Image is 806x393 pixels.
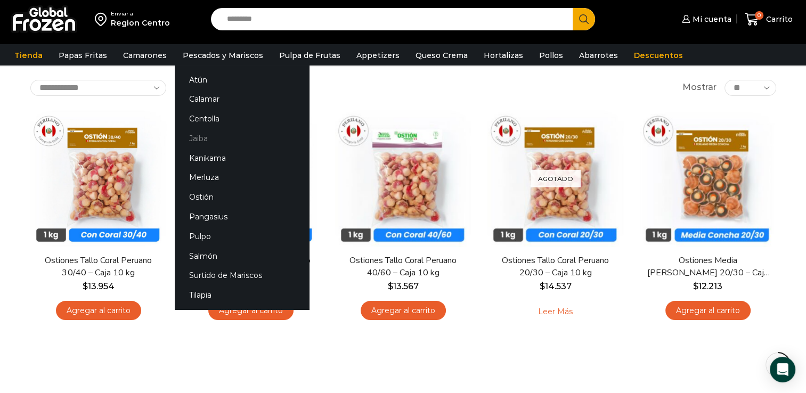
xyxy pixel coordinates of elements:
[175,89,309,109] a: Calamar
[629,45,688,65] a: Descuentos
[679,9,731,30] a: Mi cuenta
[37,255,159,279] a: Ostiones Tallo Coral Peruano 30/40 – Caja 10 kg
[682,81,717,94] span: Mostrar
[175,266,309,285] a: Surtido de Mariscos
[175,148,309,168] a: Kanikama
[574,45,623,65] a: Abarrotes
[177,45,268,65] a: Pescados y Mariscos
[534,45,568,65] a: Pollos
[770,357,795,382] div: Open Intercom Messenger
[30,80,166,96] select: Pedido de la tienda
[175,207,309,227] a: Pangasius
[693,281,722,291] bdi: 12.213
[755,11,763,20] span: 0
[175,226,309,246] a: Pulpo
[175,168,309,187] a: Merluza
[111,18,170,28] div: Region Centro
[175,246,309,266] a: Salmón
[690,14,731,24] span: Mi cuenta
[118,45,172,65] a: Camarones
[693,281,698,291] span: $
[742,7,795,32] a: 0 Carrito
[175,187,309,207] a: Ostión
[341,255,464,279] a: Ostiones Tallo Coral Peruano 40/60 – Caja 10 kg
[9,45,48,65] a: Tienda
[351,45,405,65] a: Appetizers
[95,10,111,28] img: address-field-icon.svg
[522,301,589,323] a: Leé más sobre “Ostiones Tallo Coral Peruano 20/30 - Caja 10 kg”
[175,285,309,305] a: Tilapia
[410,45,473,65] a: Queso Crema
[388,281,419,291] bdi: 13.567
[531,169,581,187] p: Agotado
[573,8,595,30] button: Search button
[175,109,309,129] a: Centolla
[665,301,751,321] a: Agregar al carrito: “Ostiones Media Concha Peruano 20/30 - Caja 10 kg”
[56,301,141,321] a: Agregar al carrito: “Ostiones Tallo Coral Peruano 30/40 - Caja 10 kg”
[175,70,309,89] a: Atún
[361,301,446,321] a: Agregar al carrito: “Ostiones Tallo Coral Peruano 40/60 - Caja 10 kg”
[175,129,309,149] a: Jaiba
[274,45,346,65] a: Pulpa de Frutas
[494,255,616,279] a: Ostiones Tallo Coral Peruano 20/30 – Caja 10 kg
[388,281,393,291] span: $
[83,281,115,291] bdi: 13.954
[111,10,170,18] div: Enviar a
[763,14,793,24] span: Carrito
[83,281,88,291] span: $
[540,281,545,291] span: $
[53,45,112,65] a: Papas Fritas
[540,281,572,291] bdi: 14.537
[646,255,769,279] a: Ostiones Media [PERSON_NAME] 20/30 – Caja 10 kg
[478,45,528,65] a: Hortalizas
[208,301,294,321] a: Agregar al carrito: “Ostiones Media Concha Peruano 30/40 - Caja 10 kg”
